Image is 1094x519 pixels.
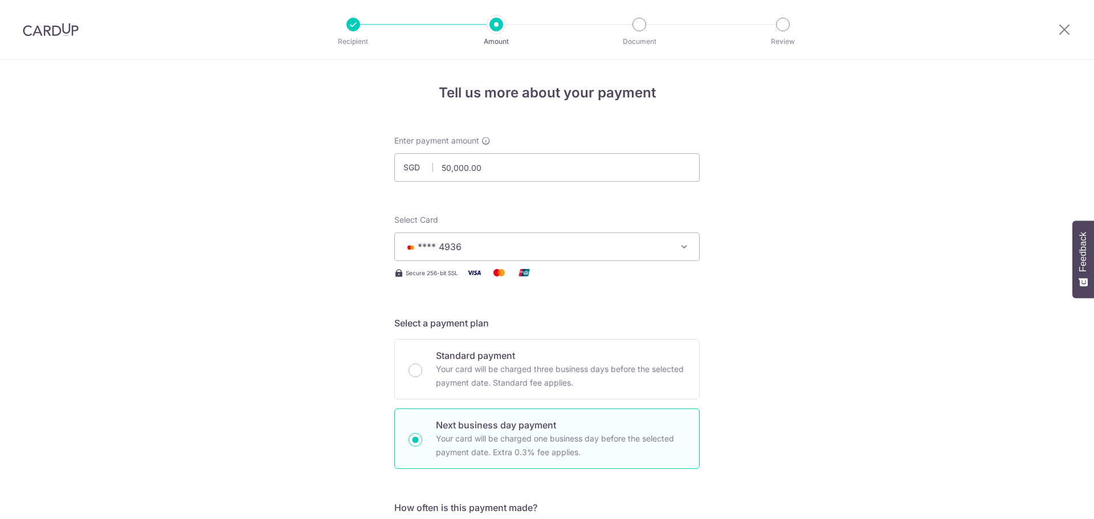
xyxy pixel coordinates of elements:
p: Review [741,36,825,47]
p: Document [597,36,681,47]
h5: Select a payment plan [394,316,700,330]
p: Standard payment [436,349,685,362]
img: MASTERCARD [404,243,418,251]
p: Your card will be charged one business day before the selected payment date. Extra 0.3% fee applies. [436,432,685,459]
h4: Tell us more about your payment [394,83,700,103]
span: translation missing: en.payables.payment_networks.credit_card.summary.labels.select_card [394,215,438,224]
span: SGD [403,162,433,173]
img: Visa [463,265,485,280]
p: Amount [454,36,538,47]
p: Your card will be charged three business days before the selected payment date. Standard fee appl... [436,362,685,390]
input: 0.00 [394,153,700,182]
span: Feedback [1078,232,1088,272]
img: Union Pay [513,265,536,280]
span: Secure 256-bit SSL [406,268,458,277]
h5: How often is this payment made? [394,501,700,514]
span: Enter payment amount [394,135,479,146]
img: CardUp [23,23,79,36]
p: Recipient [311,36,395,47]
p: Next business day payment [436,418,685,432]
img: Mastercard [488,265,511,280]
button: Feedback - Show survey [1072,220,1094,298]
